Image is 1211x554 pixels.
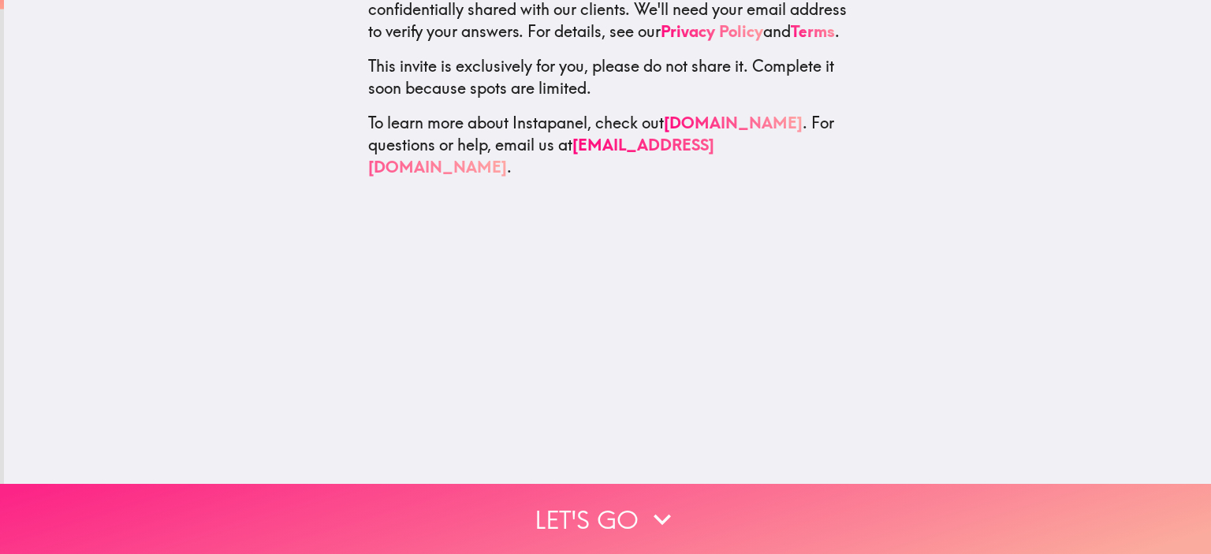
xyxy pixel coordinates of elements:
[368,134,714,176] a: [EMAIL_ADDRESS][DOMAIN_NAME]
[791,20,835,40] a: Terms
[664,112,803,132] a: [DOMAIN_NAME]
[368,111,848,177] p: To learn more about Instapanel, check out . For questions or help, email us at .
[661,20,763,40] a: Privacy Policy
[368,54,848,99] p: This invite is exclusively for you, please do not share it. Complete it soon because spots are li...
